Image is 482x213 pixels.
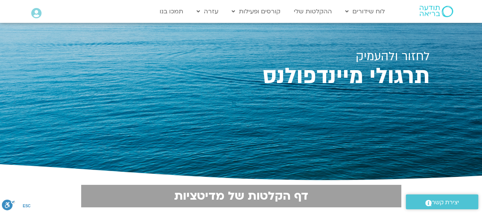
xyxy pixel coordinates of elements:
[228,4,284,19] a: קורסים ופעילות
[53,66,430,86] h2: תרגולי מיינדפולנס
[86,189,397,203] h2: דף הקלטות של מדיטציות
[53,50,430,63] h2: לחזור ולהעמיק
[341,4,389,19] a: לוח שידורים
[290,4,336,19] a: ההקלטות שלי
[420,6,453,17] img: תודעה בריאה
[432,197,459,208] span: יצירת קשר
[156,4,187,19] a: תמכו בנו
[193,4,222,19] a: עזרה
[406,194,478,209] a: יצירת קשר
